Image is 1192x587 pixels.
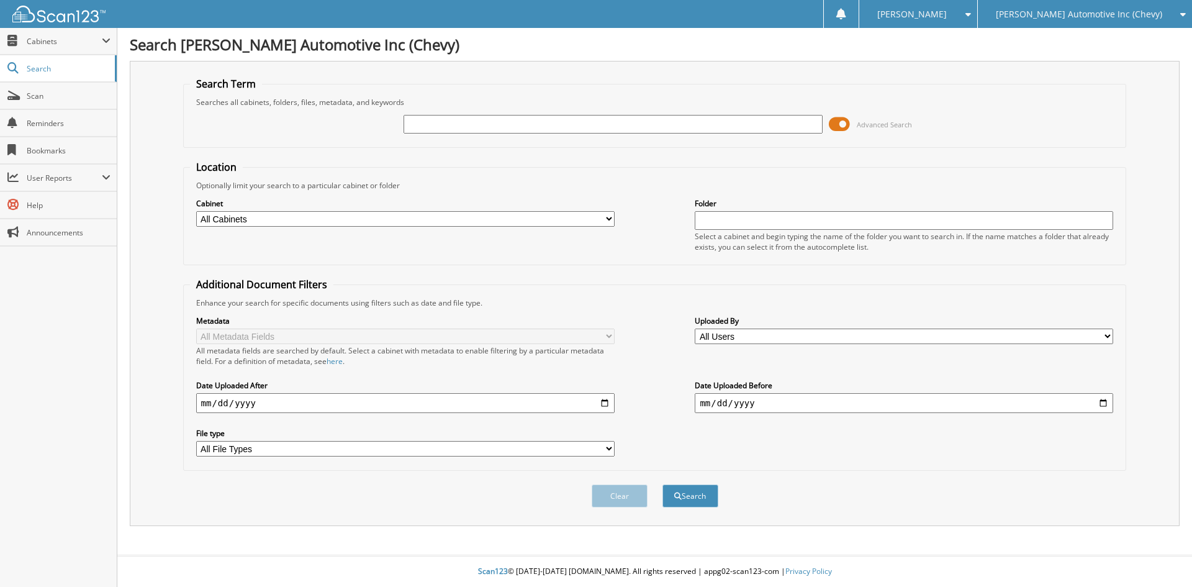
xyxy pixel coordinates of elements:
[190,77,262,91] legend: Search Term
[695,393,1113,413] input: end
[695,316,1113,326] label: Uploaded By
[196,428,615,439] label: File type
[190,160,243,174] legend: Location
[196,198,615,209] label: Cabinet
[857,120,912,129] span: Advanced Search
[27,63,109,74] span: Search
[996,11,1162,18] span: [PERSON_NAME] Automotive Inc (Chevy)
[27,145,111,156] span: Bookmarks
[130,34,1180,55] h1: Search [PERSON_NAME] Automotive Inc (Chevy)
[695,380,1113,391] label: Date Uploaded Before
[190,180,1120,191] div: Optionally limit your search to a particular cabinet or folder
[27,173,102,183] span: User Reports
[27,36,102,47] span: Cabinets
[196,316,615,326] label: Metadata
[592,485,648,507] button: Clear
[327,356,343,366] a: here
[27,200,111,211] span: Help
[27,118,111,129] span: Reminders
[12,6,106,22] img: scan123-logo-white.svg
[785,566,832,576] a: Privacy Policy
[877,11,947,18] span: [PERSON_NAME]
[196,345,615,366] div: All metadata fields are searched by default. Select a cabinet with metadata to enable filtering b...
[478,566,508,576] span: Scan123
[190,298,1120,308] div: Enhance your search for specific documents using filters such as date and file type.
[117,557,1192,587] div: © [DATE]-[DATE] [DOMAIN_NAME]. All rights reserved | appg02-scan123-com |
[196,380,615,391] label: Date Uploaded After
[695,198,1113,209] label: Folder
[190,97,1120,107] div: Searches all cabinets, folders, files, metadata, and keywords
[27,91,111,101] span: Scan
[27,227,111,238] span: Announcements
[695,231,1113,252] div: Select a cabinet and begin typing the name of the folder you want to search in. If the name match...
[190,278,333,291] legend: Additional Document Filters
[662,485,718,507] button: Search
[196,393,615,413] input: start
